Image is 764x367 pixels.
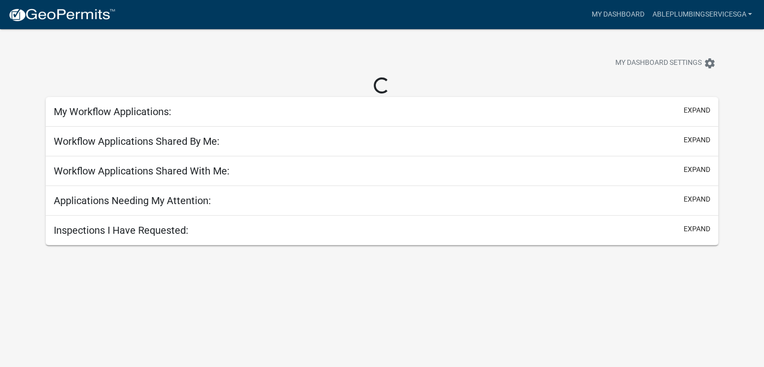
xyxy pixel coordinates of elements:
a: My Dashboard [587,5,648,24]
h5: Inspections I Have Requested: [54,224,188,236]
button: expand [684,194,710,205]
h5: Workflow Applications Shared By Me: [54,135,220,147]
h5: My Workflow Applications: [54,106,171,118]
button: expand [684,105,710,116]
button: expand [684,164,710,175]
button: expand [684,135,710,145]
h5: Workflow Applications Shared With Me: [54,165,230,177]
a: ableplumbingservicesga [648,5,756,24]
button: expand [684,224,710,234]
i: settings [704,57,716,69]
h5: Applications Needing My Attention: [54,195,211,207]
button: My Dashboard Settingssettings [607,53,724,73]
span: My Dashboard Settings [615,57,702,69]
